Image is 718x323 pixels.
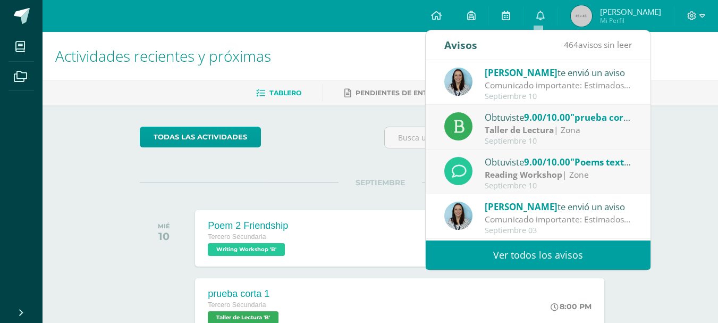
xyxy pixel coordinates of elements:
[208,233,266,241] span: Tercero Secundaria
[485,67,557,79] span: [PERSON_NAME]
[485,200,632,213] div: te envió un aviso
[485,213,632,226] div: Comunicado importante: Estimados padres de familia, Les compartimos información importante relaci...
[385,127,620,148] input: Busca una actividad próxima aquí...
[256,85,301,102] a: Tablero
[564,39,632,51] span: avisos sin leer
[485,137,632,146] div: Septiembre 10
[485,124,632,136] div: | Zona
[600,16,661,25] span: Mi Perfil
[485,124,554,136] strong: Taller de Lectura
[524,111,570,123] span: 9.00/10.00
[564,39,578,51] span: 464
[485,110,632,124] div: Obtuviste en
[485,169,562,180] strong: Reading Workshop
[208,288,281,300] div: prueba corta 1
[485,79,632,92] div: Comunicado importante: Estimados padres de familia, Les compartimos información importante para t...
[426,241,651,270] a: Ver todos los avisos
[158,230,170,243] div: 10
[485,226,632,235] div: Septiembre 03
[551,302,592,311] div: 8:00 PM
[485,201,557,213] span: [PERSON_NAME]
[208,243,285,256] span: Writing Workshop 'B'
[570,156,636,168] span: "Poems text 1"
[485,155,632,169] div: Obtuviste en
[339,178,422,187] span: SEPTIEMBRE
[208,220,288,231] div: Poem 2 Friendship
[208,301,266,309] span: Tercero Secundaria
[269,89,301,97] span: Tablero
[140,127,261,147] a: todas las Actividades
[570,111,644,123] span: "prueba corta 1"
[444,30,477,60] div: Avisos
[524,156,570,168] span: 9.00/10.00
[344,85,446,102] a: Pendientes de entrega
[600,6,661,17] span: [PERSON_NAME]
[571,5,592,27] img: 45x45
[158,222,170,230] div: MIÉ
[485,181,632,191] div: Septiembre 10
[485,65,632,79] div: te envió un aviso
[356,89,446,97] span: Pendientes de entrega
[55,46,271,66] span: Actividades recientes y próximas
[485,92,632,101] div: Septiembre 10
[444,68,472,96] img: aed16db0a88ebd6752f21681ad1200a1.png
[444,202,472,230] img: aed16db0a88ebd6752f21681ad1200a1.png
[485,169,632,181] div: | Zone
